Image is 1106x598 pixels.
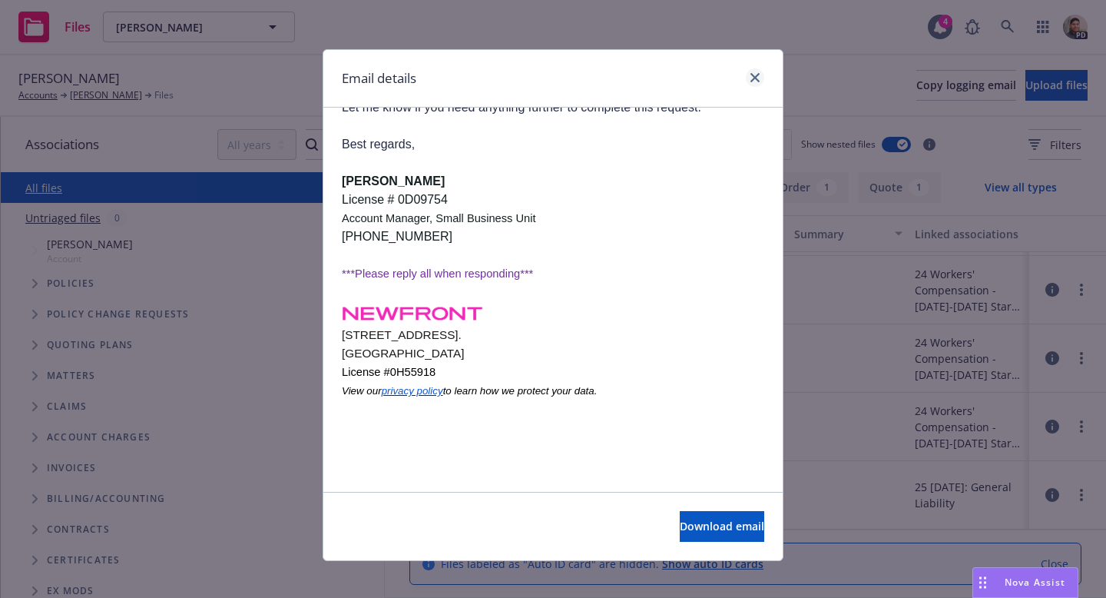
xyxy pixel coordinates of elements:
button: Nova Assist [972,567,1078,598]
button: Download email [680,511,764,542]
span: [GEOGRAPHIC_DATA] [342,347,465,360]
span: [PHONE_NUMBER] [342,230,452,243]
span: Account Manager, Small Business Unit [342,212,536,224]
div: Drag to move [973,568,992,597]
p: Let me know if you need anything further to complete this request. [342,98,764,117]
a: privacy policy [382,385,443,397]
span: License #0H55918 [342,366,435,378]
h1: Email details [342,68,416,88]
span: [PERSON_NAME] [342,174,445,188]
span: Nova Assist [1005,576,1065,589]
a: close [746,68,764,87]
span: to learn how we protect your data. [443,385,598,397]
span: [STREET_ADDRESS]. [342,328,462,341]
span: View our [342,385,382,397]
span: Download email [680,519,764,533]
span: License # 0D09754 [342,193,448,206]
p: Best regards, [342,135,764,154]
img: U6kWxvakY-hog82pR6SuB9e0R-yZF6NFKHSXO3wErY4jnoUOSqIqe2I44C2oigu7OlicyNX1TCwWZsM9cILsgaFcmPEgx7cyb... [342,301,483,326]
span: ***Please reply all when responding*** [342,267,533,280]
